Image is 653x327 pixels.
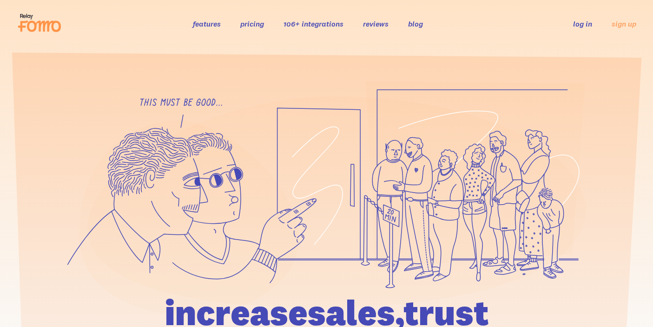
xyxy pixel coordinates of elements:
a: blog [408,19,423,28]
a: features [193,19,221,28]
a: reviews [363,19,389,28]
a: pricing [240,19,264,28]
a: sign up [612,19,636,29]
a: log in [573,19,592,28]
a: 106+ integrations [284,19,343,28]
